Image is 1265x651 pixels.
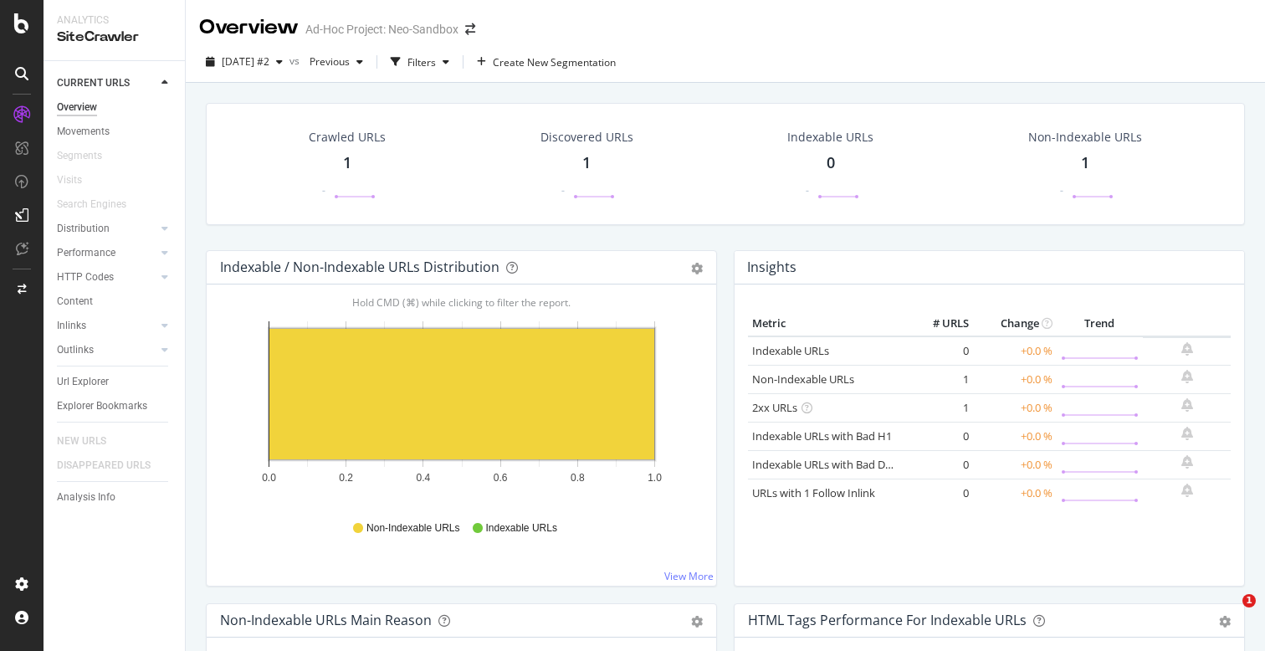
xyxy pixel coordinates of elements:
[973,336,1057,366] td: +0.0 %
[339,472,353,484] text: 0.2
[57,74,130,92] div: CURRENT URLS
[57,196,143,213] a: Search Engines
[417,472,431,484] text: 0.4
[305,21,458,38] div: Ad-Hoc Project: Neo-Sandbox
[493,55,616,69] span: Create New Segmentation
[906,479,973,507] td: 0
[309,129,386,146] div: Crawled URLs
[222,54,269,69] span: 2025 Sep. 25th #2
[973,311,1057,336] th: Change
[57,489,173,506] a: Analysis Info
[787,129,873,146] div: Indexable URLs
[57,269,156,286] a: HTTP Codes
[220,259,499,275] div: Indexable / Non-Indexable URLs Distribution
[57,196,126,213] div: Search Engines
[571,472,585,484] text: 0.8
[262,472,276,484] text: 0.0
[199,13,299,42] div: Overview
[57,13,172,28] div: Analytics
[1242,594,1256,607] span: 1
[973,450,1057,479] td: +0.0 %
[57,293,173,310] a: Content
[1208,594,1248,634] iframe: Intercom live chat
[752,457,935,472] a: Indexable URLs with Bad Description
[57,373,109,391] div: Url Explorer
[561,183,565,197] div: -
[343,152,351,174] div: 1
[384,49,456,75] button: Filters
[540,129,633,146] div: Discovered URLs
[220,612,432,628] div: Non-Indexable URLs Main Reason
[748,612,1027,628] div: HTML Tags Performance for Indexable URLs
[57,244,115,262] div: Performance
[57,123,110,141] div: Movements
[494,472,508,484] text: 0.6
[1181,398,1193,412] div: bell-plus
[57,373,173,391] a: Url Explorer
[407,55,436,69] div: Filters
[806,183,809,197] div: -
[906,422,973,450] td: 0
[57,341,94,359] div: Outlinks
[199,49,289,75] button: [DATE] #2
[470,49,622,75] button: Create New Segmentation
[57,220,156,238] a: Distribution
[582,152,591,174] div: 1
[1060,183,1063,197] div: -
[752,485,875,500] a: URLs with 1 Follow Inlink
[57,293,93,310] div: Content
[57,123,173,141] a: Movements
[906,450,973,479] td: 0
[1181,370,1193,383] div: bell-plus
[57,220,110,238] div: Distribution
[1181,455,1193,469] div: bell-plus
[57,433,106,450] div: NEW URLS
[57,172,99,189] a: Visits
[973,422,1057,450] td: +0.0 %
[973,479,1057,507] td: +0.0 %
[303,49,370,75] button: Previous
[57,317,156,335] a: Inlinks
[906,365,973,393] td: 1
[906,393,973,422] td: 1
[57,244,156,262] a: Performance
[220,311,703,505] svg: A chart.
[691,616,703,628] div: gear
[906,311,973,336] th: # URLS
[973,365,1057,393] td: +0.0 %
[827,152,835,174] div: 0
[664,569,714,583] a: View More
[691,263,703,274] div: gear
[322,183,325,197] div: -
[57,172,82,189] div: Visits
[57,147,102,165] div: Segments
[366,521,459,536] span: Non-Indexable URLs
[57,74,156,92] a: CURRENT URLS
[1028,129,1142,146] div: Non-Indexable URLs
[1181,484,1193,497] div: bell-plus
[57,28,172,47] div: SiteCrawler
[752,400,797,415] a: 2xx URLs
[57,457,151,474] div: DISAPPEARED URLS
[57,147,119,165] a: Segments
[973,393,1057,422] td: +0.0 %
[648,472,662,484] text: 1.0
[303,54,350,69] span: Previous
[752,343,829,358] a: Indexable URLs
[57,99,173,116] a: Overview
[57,99,97,116] div: Overview
[57,397,173,415] a: Explorer Bookmarks
[1057,311,1143,336] th: Trend
[57,397,147,415] div: Explorer Bookmarks
[486,521,557,536] span: Indexable URLs
[57,457,167,474] a: DISAPPEARED URLS
[57,317,86,335] div: Inlinks
[57,269,114,286] div: HTTP Codes
[747,256,796,279] h4: Insights
[748,311,906,336] th: Metric
[1081,152,1089,174] div: 1
[906,336,973,366] td: 0
[752,372,854,387] a: Non-Indexable URLs
[1181,427,1193,440] div: bell-plus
